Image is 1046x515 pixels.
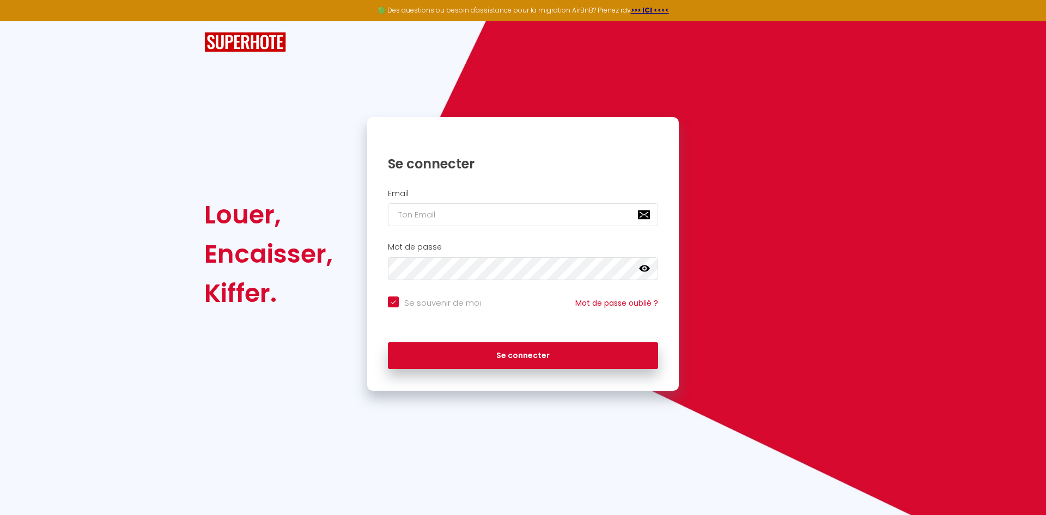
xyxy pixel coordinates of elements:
[388,342,658,369] button: Se connecter
[204,234,333,274] div: Encaisser,
[388,203,658,226] input: Ton Email
[575,298,658,308] a: Mot de passe oublié ?
[631,5,669,15] a: >>> ICI <<<<
[204,195,333,234] div: Louer,
[388,155,658,172] h1: Se connecter
[204,274,333,313] div: Kiffer.
[388,189,658,198] h2: Email
[204,32,286,52] img: SuperHote logo
[388,243,658,252] h2: Mot de passe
